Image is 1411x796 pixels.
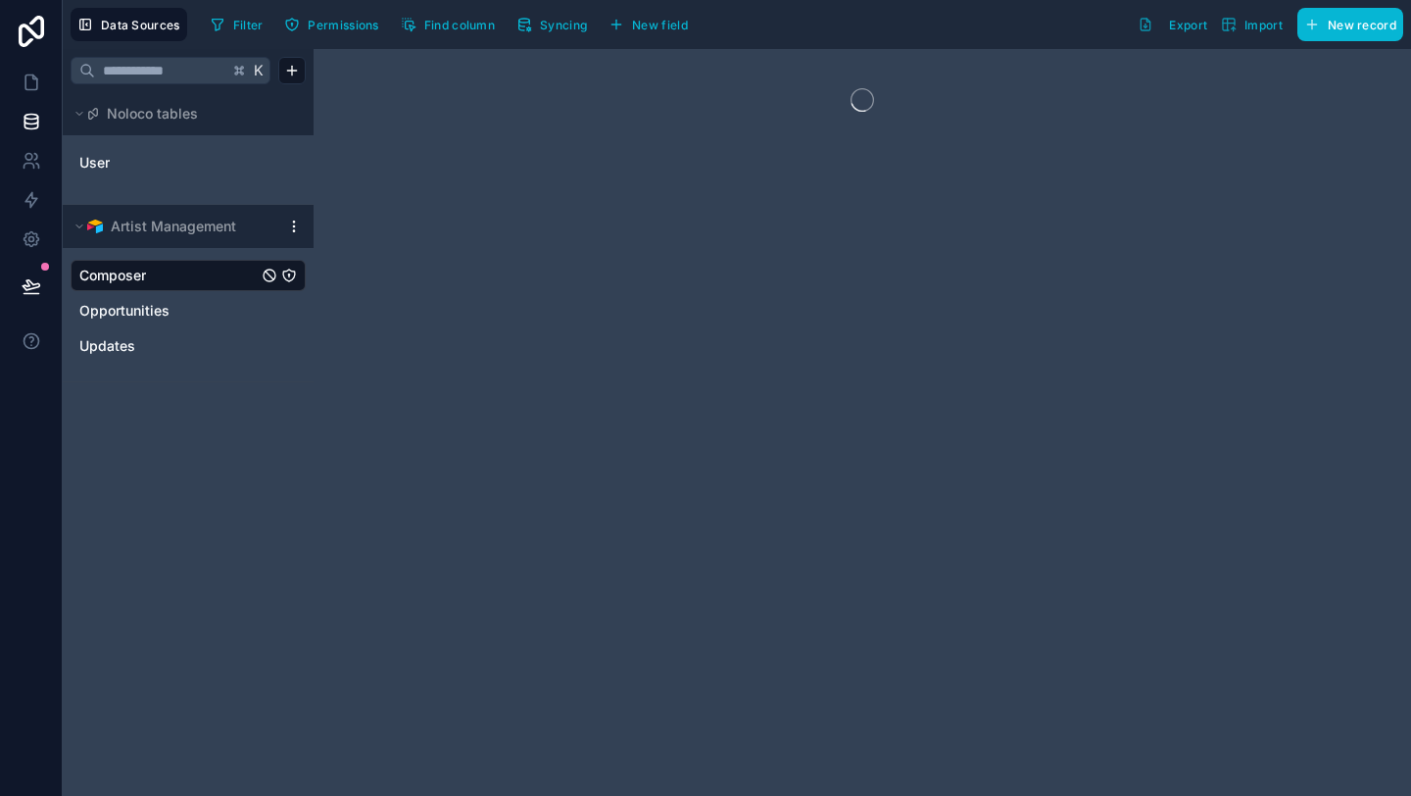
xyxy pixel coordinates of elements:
div: Opportunities [71,295,306,326]
span: Syncing [540,18,587,32]
span: New record [1328,18,1396,32]
button: Airtable LogoArtist Management [71,213,278,240]
span: Filter [233,18,264,32]
span: Find column [424,18,495,32]
a: Opportunities [79,301,258,321]
div: User [71,147,306,178]
span: Noloco tables [107,104,198,124]
div: Updates [71,330,306,362]
span: Composer [79,266,146,285]
button: Syncing [510,10,594,39]
button: Filter [203,10,270,39]
a: Updates [79,336,258,356]
a: Permissions [277,10,393,39]
span: K [252,64,266,77]
button: New field [602,10,695,39]
a: Syncing [510,10,602,39]
span: Updates [79,336,135,356]
button: Import [1214,8,1289,41]
button: New record [1297,8,1403,41]
button: Permissions [277,10,385,39]
span: Opportunities [79,301,170,321]
span: User [79,153,110,173]
span: Export [1169,18,1207,32]
img: Airtable Logo [87,219,103,234]
span: Artist Management [111,217,236,236]
span: Permissions [308,18,378,32]
a: Composer [79,266,258,285]
button: Find column [394,10,502,39]
div: Composer [71,260,306,291]
a: User [79,153,238,173]
span: Data Sources [101,18,180,32]
button: Data Sources [71,8,187,41]
span: Import [1244,18,1283,32]
button: Export [1131,8,1214,41]
button: Noloco tables [71,100,294,127]
a: New record [1289,8,1403,41]
span: New field [632,18,688,32]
